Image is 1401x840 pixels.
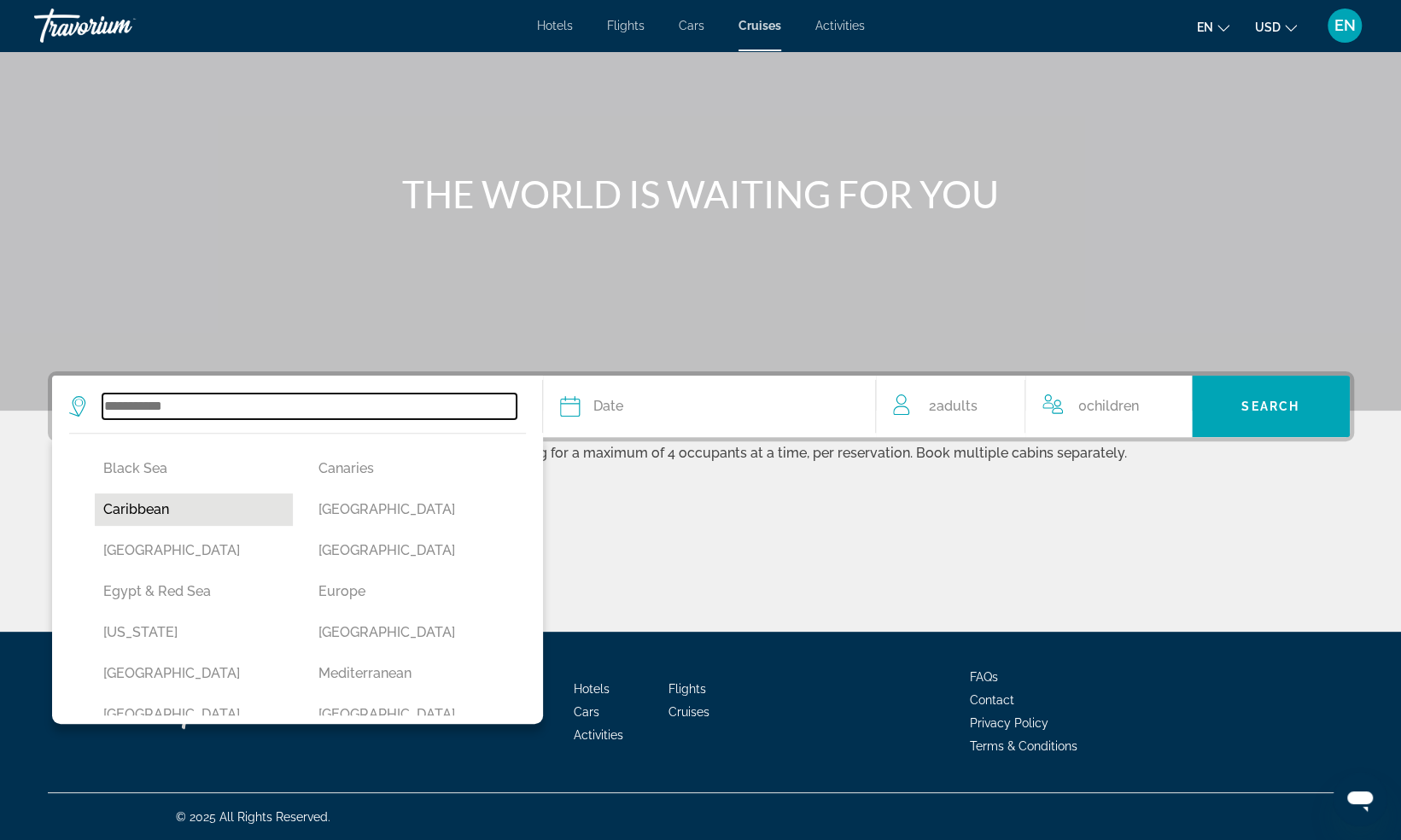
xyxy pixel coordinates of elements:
[970,670,998,684] a: FAQs
[1255,15,1297,39] button: Change currency
[95,575,294,608] button: Egypt & Red Sea
[679,19,704,32] a: Cars
[310,657,509,690] button: Mediterranean
[1334,17,1356,34] span: EN
[738,19,781,32] a: Cruises
[970,739,1077,753] a: Terms & Conditions
[1197,15,1229,39] button: Change language
[95,698,294,731] button: [GEOGRAPHIC_DATA]
[574,705,599,719] a: Cars
[310,698,509,731] button: [GEOGRAPHIC_DATA]
[593,394,623,418] span: Date
[937,398,978,414] span: Adults
[1192,376,1350,437] button: Search
[381,172,1021,216] h1: THE WORLD IS WAITING FOR YOU
[34,3,205,48] a: Travorium
[95,657,294,690] button: [GEOGRAPHIC_DATA]
[1333,772,1387,826] iframe: Button to launch messaging window
[1241,400,1299,413] span: Search
[1078,394,1139,418] span: 0
[607,19,645,32] a: Flights
[310,452,509,485] button: Canaries
[310,534,509,567] button: [GEOGRAPHIC_DATA]
[574,682,610,696] a: Hotels
[310,575,509,608] button: Europe
[95,534,294,567] button: [GEOGRAPHIC_DATA]
[970,716,1048,730] a: Privacy Policy
[876,376,1192,437] button: Travelers: 2 adults, 0 children
[929,394,978,418] span: 2
[52,376,1350,437] div: Search widget
[1255,20,1281,34] span: USD
[310,493,509,526] button: [GEOGRAPHIC_DATA]
[574,728,623,742] a: Activities
[668,705,709,719] a: Cruises
[815,19,865,32] a: Activities
[1197,20,1213,34] span: en
[95,452,294,485] button: Black Sea
[560,376,858,437] button: Date
[48,441,1354,461] p: For best results, we recommend searching for a maximum of 4 occupants at a time, per reservation....
[970,693,1014,707] a: Contact
[668,682,706,696] a: Flights
[1087,398,1139,414] span: Children
[537,19,573,32] a: Hotels
[95,616,294,649] button: [US_STATE]
[176,810,330,824] span: © 2025 All Rights Reserved.
[95,493,294,526] button: Caribbean
[310,616,509,649] button: [GEOGRAPHIC_DATA]
[1322,8,1367,44] button: User Menu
